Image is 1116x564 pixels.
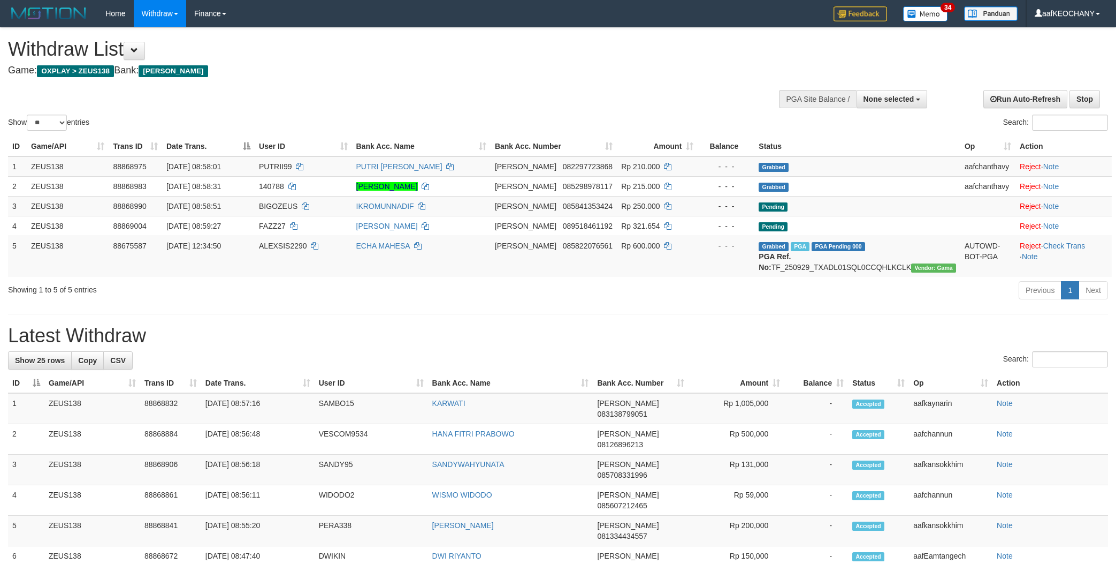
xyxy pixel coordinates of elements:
a: Note [1043,202,1059,210]
span: Copy 082297723868 to clipboard [563,162,613,171]
span: Accepted [852,400,884,409]
span: Copy 085708331996 to clipboard [597,471,647,479]
span: Pending [759,202,788,212]
h1: Latest Withdraw [8,325,1108,347]
div: PGA Site Balance / [779,90,856,108]
th: Date Trans.: activate to sort column descending [162,137,255,156]
td: 2 [8,176,27,196]
span: [PERSON_NAME] [495,222,556,230]
input: Search: [1032,115,1108,131]
a: Next [1079,281,1108,299]
a: Note [997,460,1013,469]
span: [PERSON_NAME] [597,430,659,438]
td: · · [1015,236,1112,277]
td: Rp 200,000 [689,516,784,546]
td: ZEUS138 [27,156,109,177]
span: [DATE] 08:59:27 [166,222,221,230]
span: Rp 210.000 [621,162,660,171]
span: Copy 085298978117 to clipboard [563,182,613,191]
div: Showing 1 to 5 of 5 entries [8,280,457,295]
td: ZEUS138 [44,424,140,455]
span: 88869004 [113,222,146,230]
a: Note [997,552,1013,560]
span: Grabbed [759,183,789,192]
a: Note [997,399,1013,408]
th: ID: activate to sort column descending [8,373,44,393]
span: Pending [759,222,788,231]
a: Reject [1020,242,1041,250]
a: 1 [1061,281,1079,299]
a: ECHA MAHESA [356,242,410,250]
span: PGA Pending [812,242,865,251]
th: Balance: activate to sort column ascending [784,373,848,393]
th: Bank Acc. Number: activate to sort column ascending [491,137,617,156]
td: [DATE] 08:56:18 [201,455,315,485]
td: 2 [8,424,44,455]
th: Action [1015,137,1112,156]
span: 88868990 [113,202,146,210]
a: Note [1043,162,1059,171]
span: [PERSON_NAME] [495,242,556,250]
span: Copy 089518461192 to clipboard [563,222,613,230]
td: ZEUS138 [44,516,140,546]
span: PUTRII99 [259,162,292,171]
div: - - - [702,201,750,212]
span: [PERSON_NAME] [597,521,659,530]
span: CSV [110,356,126,365]
span: Accepted [852,491,884,500]
td: ZEUS138 [44,455,140,485]
span: 88868975 [113,162,146,171]
span: Grabbed [759,242,789,251]
span: [PERSON_NAME] [139,65,208,77]
span: Copy 085607212465 to clipboard [597,501,647,510]
td: 3 [8,196,27,216]
th: Amount: activate to sort column ascending [689,373,784,393]
a: IKROMUNNADIF [356,202,414,210]
a: Reject [1020,162,1041,171]
td: ZEUS138 [27,236,109,277]
th: Status [754,137,960,156]
button: None selected [857,90,928,108]
span: [PERSON_NAME] [597,460,659,469]
a: Note [997,491,1013,499]
td: 3 [8,455,44,485]
td: VESCOM9534 [315,424,428,455]
span: Copy [78,356,97,365]
span: Copy 085822076561 to clipboard [563,242,613,250]
div: - - - [702,181,750,192]
span: [PERSON_NAME] [495,182,556,191]
span: [DATE] 12:34:50 [166,242,221,250]
img: Feedback.jpg [834,6,887,21]
a: Stop [1069,90,1100,108]
a: Reject [1020,222,1041,230]
td: aafchannun [909,424,992,455]
a: Show 25 rows [8,351,72,370]
td: [DATE] 08:55:20 [201,516,315,546]
td: WIDODO2 [315,485,428,516]
td: ZEUS138 [27,176,109,196]
td: Rp 1,005,000 [689,393,784,424]
td: · [1015,176,1112,196]
span: [DATE] 08:58:01 [166,162,221,171]
td: Rp 131,000 [689,455,784,485]
a: Note [997,430,1013,438]
span: Rp 215.000 [621,182,660,191]
label: Search: [1003,351,1108,367]
h1: Withdraw List [8,39,733,60]
span: [PERSON_NAME] [597,399,659,408]
th: Trans ID: activate to sort column ascending [109,137,162,156]
a: Run Auto-Refresh [983,90,1067,108]
span: Marked by aafpengsreynich [791,242,809,251]
span: Accepted [852,552,884,561]
span: [PERSON_NAME] [597,491,659,499]
td: · [1015,196,1112,216]
div: - - - [702,240,750,251]
td: [DATE] 08:56:11 [201,485,315,516]
b: PGA Ref. No: [759,252,791,272]
td: · [1015,156,1112,177]
span: Rp 321.654 [621,222,660,230]
a: Check Trans [1043,242,1086,250]
th: Game/API: activate to sort column ascending [27,137,109,156]
a: [PERSON_NAME] [356,222,418,230]
a: SANDYWAHYUNATA [432,460,505,469]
